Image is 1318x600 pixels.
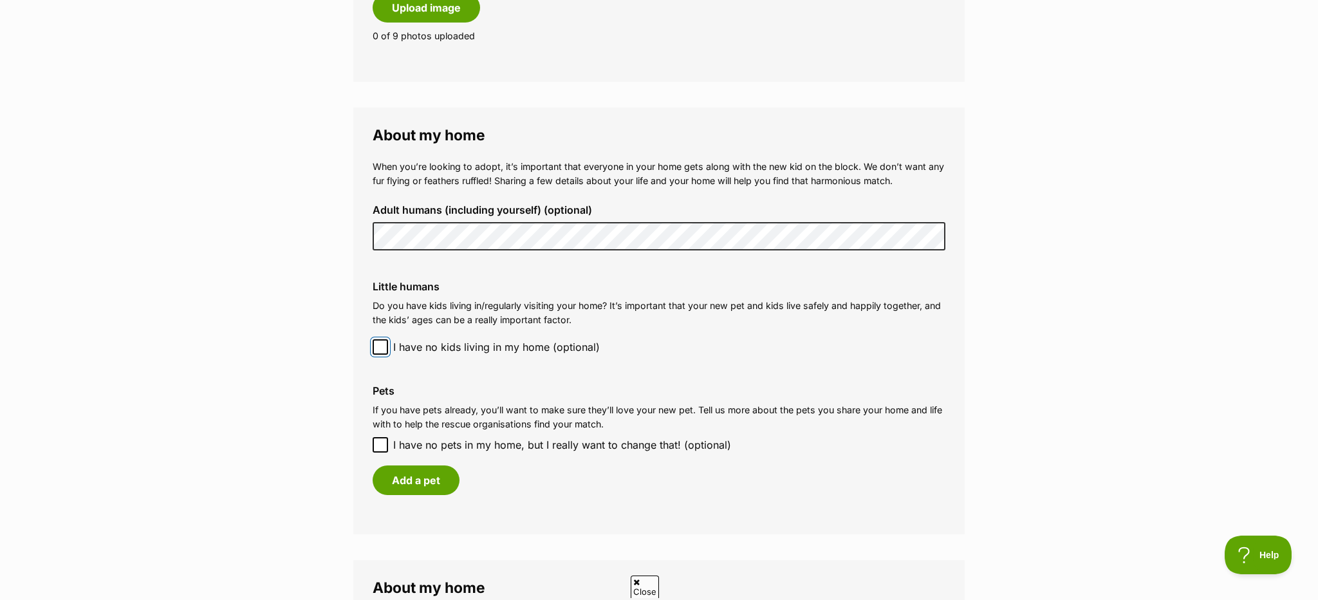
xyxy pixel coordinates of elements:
[373,385,945,397] label: Pets
[393,437,731,453] span: I have no pets in my home, but I really want to change that! (optional)
[373,281,945,292] label: Little humans
[373,403,945,431] p: If you have pets already, you’ll want to make sure they’ll love your new pet. Tell us more about ...
[373,465,459,495] button: Add a pet
[373,29,945,42] p: 0 of 9 photos uploaded
[393,339,600,355] span: I have no kids living in my home (optional)
[353,108,965,534] fieldset: About my home
[1225,536,1292,574] iframe: Help Scout Beacon - Open
[373,127,945,144] legend: About my home
[373,204,945,216] label: Adult humans (including yourself) (optional)
[373,579,945,596] legend: About my home
[373,160,945,187] p: When you’re looking to adopt, it’s important that everyone in your home gets along with the new k...
[631,576,659,598] span: Close
[373,299,945,326] p: Do you have kids living in/regularly visiting your home? It’s important that your new pet and kid...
